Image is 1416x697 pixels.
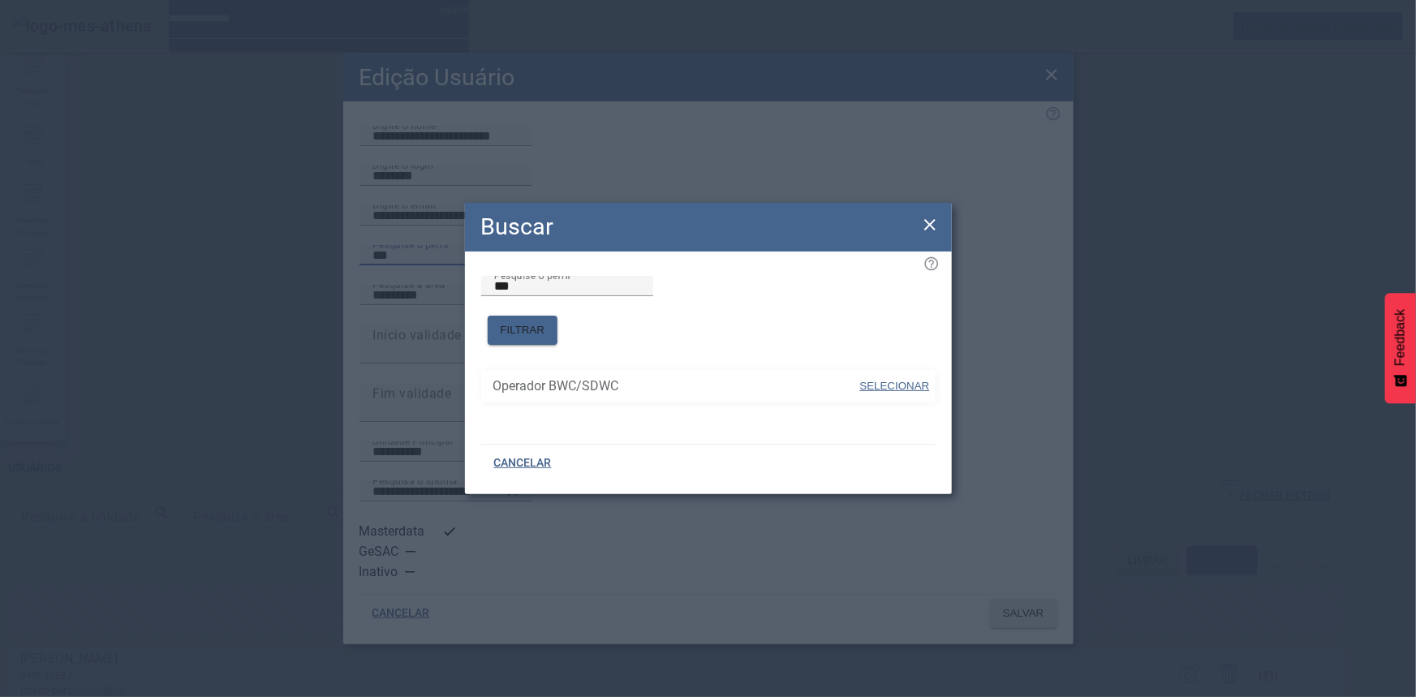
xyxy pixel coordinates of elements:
[858,372,931,401] button: SELECIONAR
[488,316,558,345] button: FILTRAR
[860,380,930,392] span: SELECIONAR
[481,209,554,244] h2: Buscar
[493,376,859,396] span: Operador BWC/SDWC
[481,449,565,478] button: CANCELAR
[501,322,545,338] span: FILTRAR
[494,455,552,471] span: CANCELAR
[1385,293,1416,403] button: Feedback - Mostrar pesquisa
[494,269,570,281] mat-label: Pesquise o perfil
[1393,309,1408,366] span: Feedback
